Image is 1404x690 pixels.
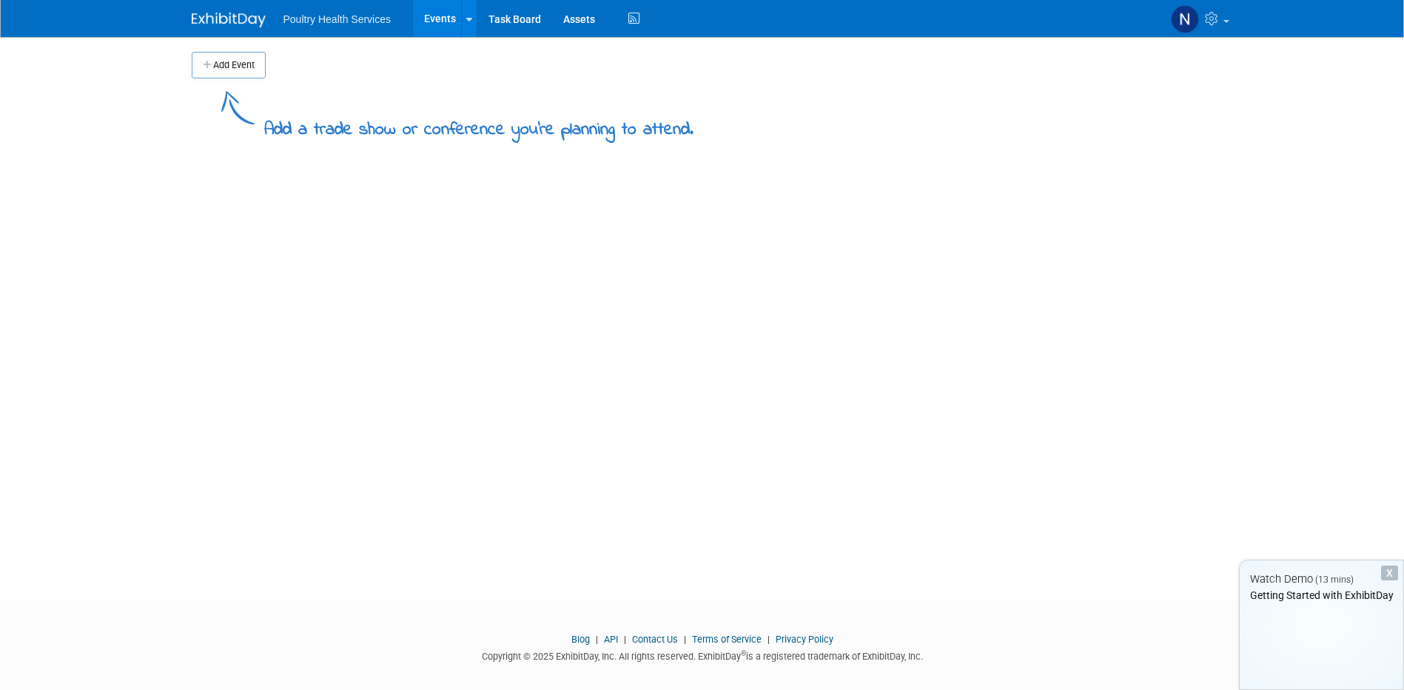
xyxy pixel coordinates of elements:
a: API [604,634,618,645]
a: Privacy Policy [776,634,833,645]
div: Getting Started with ExhibitDay [1240,588,1403,603]
img: ExhibitDay [192,13,266,27]
a: Contact Us [632,634,678,645]
span: | [764,634,773,645]
span: Poultry Health Services [283,13,392,25]
div: Watch Demo [1240,572,1403,587]
span: | [620,634,630,645]
a: Terms of Service [692,634,762,645]
span: (13 mins) [1315,575,1354,585]
div: Add a trade show or conference you're planning to attend. [264,107,693,143]
div: Dismiss [1381,566,1398,580]
span: | [680,634,690,645]
span: | [592,634,602,645]
img: Nikky Motley [1171,5,1199,33]
button: Add Event [192,52,266,78]
sup: ® [741,649,746,657]
a: Blog [571,634,590,645]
